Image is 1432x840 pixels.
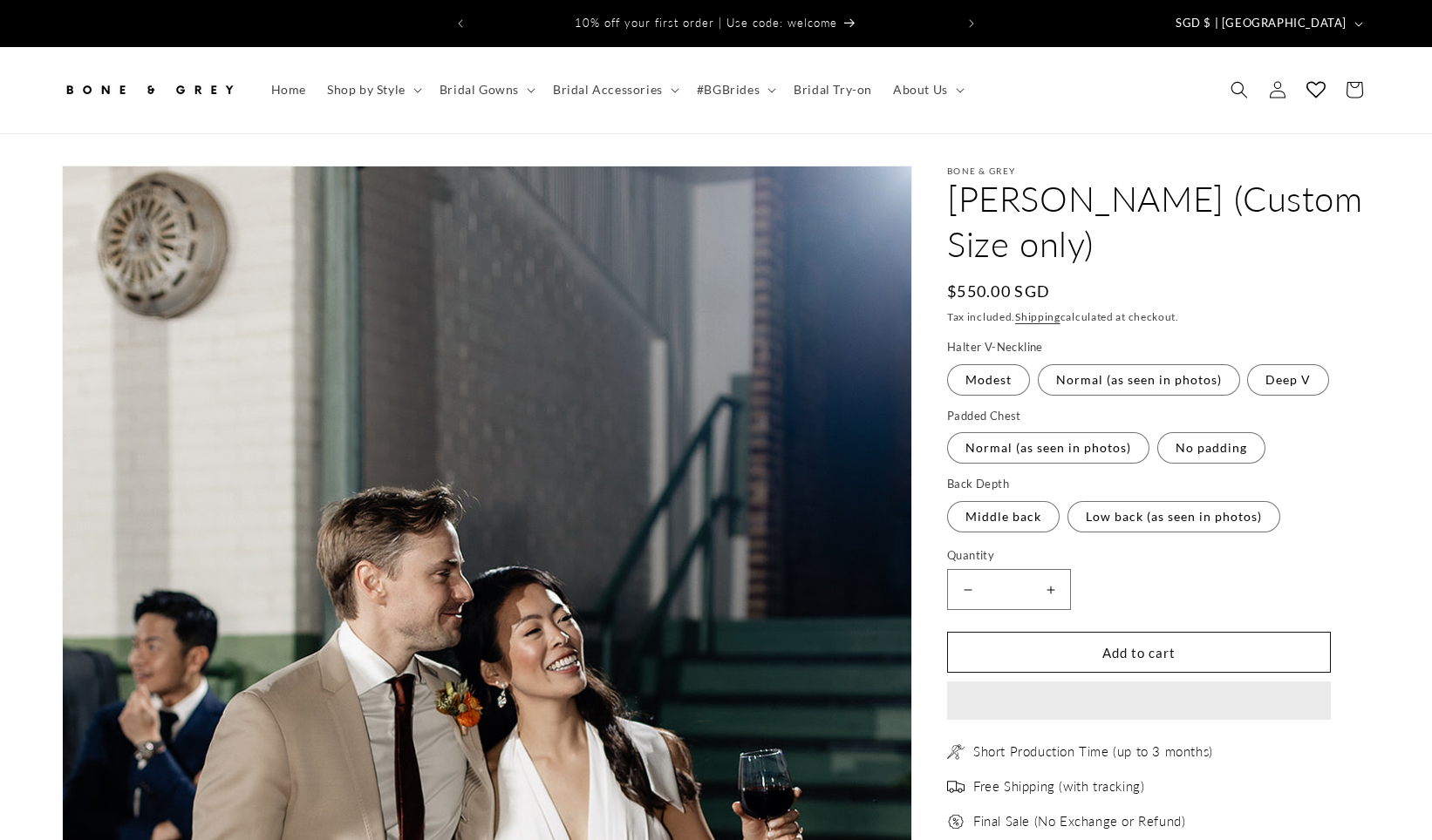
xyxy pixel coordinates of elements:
span: $550.00 SGD [947,280,1050,303]
label: No padding [1157,432,1265,464]
a: Shipping [1015,310,1060,323]
summary: Search [1220,71,1258,109]
img: offer.png [947,813,965,830]
span: Bridal Try-on [794,82,872,98]
img: needle.png [947,743,965,761]
span: Bridal Gowns [440,82,519,98]
label: Middle back [947,501,1060,532]
span: Free Shipping (with tracking) [973,778,1144,796]
summary: Bridal Accessories [542,71,686,108]
h1: [PERSON_NAME] (Custom Size only) [947,176,1370,267]
summary: About Us [883,71,972,108]
button: SGD $ | [GEOGRAPHIC_DATA] [1165,7,1370,40]
summary: Bridal Gowns [429,71,542,108]
span: Home [271,82,306,98]
a: Home [261,71,317,108]
span: SGD $ | [GEOGRAPHIC_DATA] [1176,15,1347,32]
button: Add to cart [947,632,1331,673]
span: Short Production Time (up to 3 months) [973,743,1213,761]
a: Bone and Grey Bridal [56,64,243,116]
button: Next announcement [952,7,991,40]
label: Modest [947,364,1030,396]
img: Bone and Grey Bridal [62,71,236,109]
span: 10% off your first order | Use code: welcome [575,16,837,30]
span: Final Sale (No Exchange or Refund) [973,813,1185,830]
legend: Back Depth [947,476,1011,493]
label: Normal (as seen in photos) [947,432,1149,464]
a: Bridal Try-on [783,71,883,108]
label: Quantity [947,547,1331,565]
summary: #BGBrides [686,71,783,108]
p: Bone & Grey [947,166,1370,176]
legend: Halter V-Neckline [947,339,1045,356]
span: #BGBrides [697,82,760,98]
button: Previous announcement [441,7,480,40]
span: Bridal Accessories [553,82,663,98]
label: Normal (as seen in photos) [1038,364,1240,396]
span: Shop by Style [327,82,406,98]
summary: Shop by Style [317,71,429,108]
label: Deep V [1247,364,1329,396]
span: About Us [893,82,948,98]
label: Low back (as seen in photos) [1067,501,1280,532]
legend: Padded Chest [947,408,1023,425]
div: Tax included. calculated at checkout. [947,308,1370,326]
